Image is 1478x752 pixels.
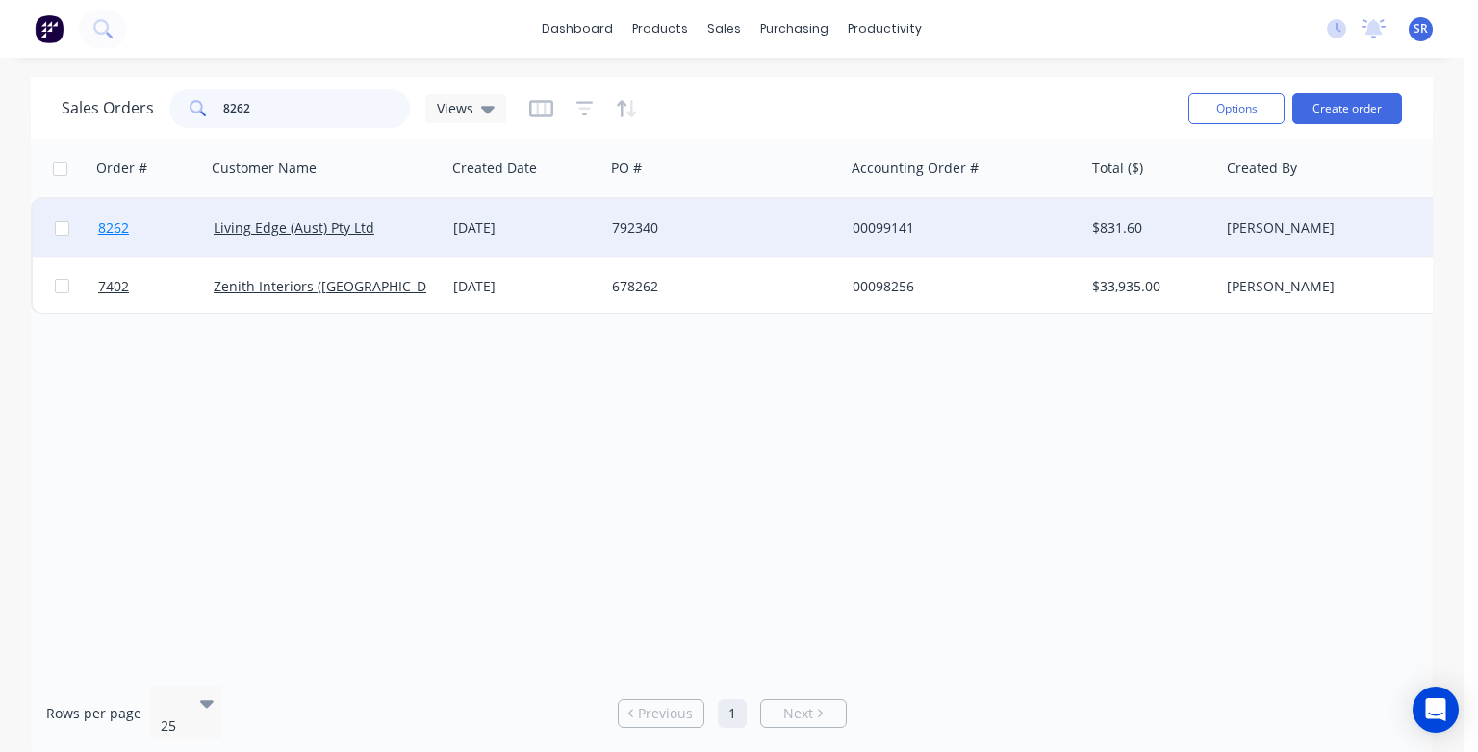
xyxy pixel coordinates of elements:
[214,218,374,237] a: Living Edge (Aust) Pty Ltd
[1092,159,1143,178] div: Total ($)
[853,218,1066,238] div: 00099141
[532,14,623,43] a: dashboard
[62,99,154,117] h1: Sales Orders
[46,704,141,723] span: Rows per page
[761,704,846,723] a: Next page
[1292,93,1402,124] button: Create order
[214,277,505,295] a: Zenith Interiors ([GEOGRAPHIC_DATA]) Pty Ltd
[453,218,597,238] div: [DATE]
[98,218,129,238] span: 8262
[1188,93,1285,124] button: Options
[1227,159,1297,178] div: Created By
[96,159,147,178] div: Order #
[35,14,64,43] img: Factory
[98,199,214,257] a: 8262
[619,704,703,723] a: Previous page
[611,159,642,178] div: PO #
[1414,20,1428,38] span: SR
[852,159,979,178] div: Accounting Order #
[783,704,813,723] span: Next
[161,716,184,736] div: 25
[610,699,854,728] ul: Pagination
[98,258,214,315] a: 7402
[453,277,597,296] div: [DATE]
[612,277,826,296] div: 678262
[853,277,1066,296] div: 00098256
[1092,277,1205,296] div: $33,935.00
[698,14,751,43] div: sales
[623,14,698,43] div: products
[212,159,317,178] div: Customer Name
[452,159,537,178] div: Created Date
[718,699,747,728] a: Page 1 is your current page
[612,218,826,238] div: 792340
[638,704,693,723] span: Previous
[437,98,473,118] span: Views
[223,89,411,128] input: Search...
[98,277,129,296] span: 7402
[1227,218,1440,238] div: [PERSON_NAME]
[1227,277,1440,296] div: [PERSON_NAME]
[838,14,931,43] div: productivity
[1092,218,1205,238] div: $831.60
[1413,687,1459,733] div: Open Intercom Messenger
[751,14,838,43] div: purchasing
